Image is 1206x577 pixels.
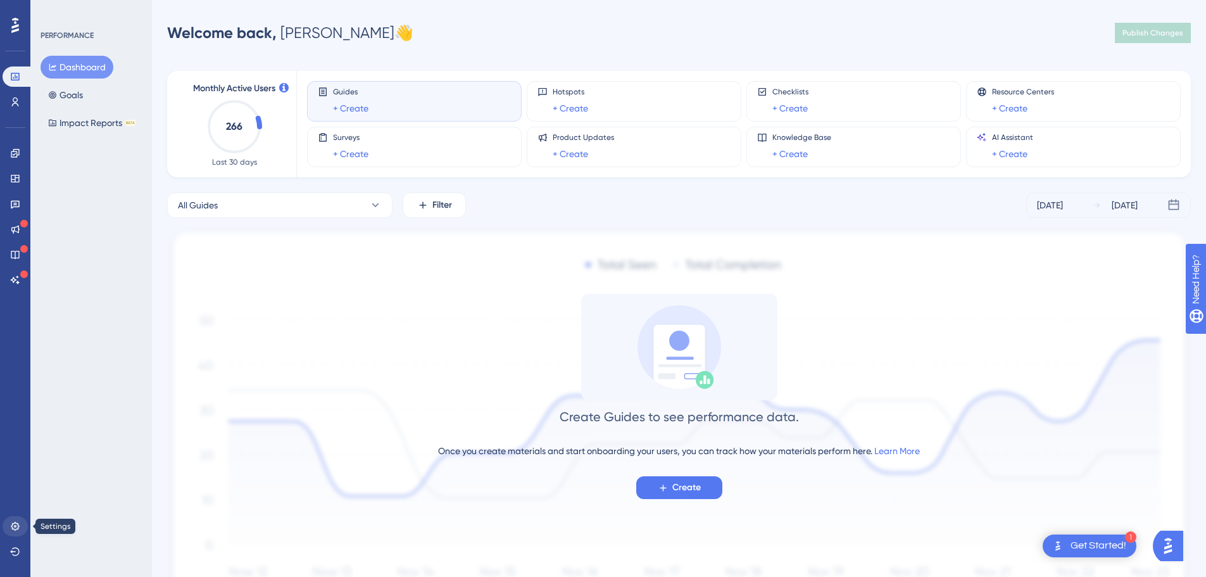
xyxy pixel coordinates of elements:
span: Product Updates [553,132,614,143]
button: Create [636,476,722,499]
button: Impact ReportsBETA [41,111,144,134]
span: Monthly Active Users [193,81,275,96]
span: Checklists [772,87,808,97]
iframe: UserGuiding AI Assistant Launcher [1153,527,1191,565]
span: Create [672,480,701,495]
div: Get Started! [1071,539,1126,553]
span: Surveys [333,132,368,143]
span: Publish Changes [1122,28,1183,38]
div: Once you create materials and start onboarding your users, you can track how your materials perfo... [438,443,920,459]
span: Resource Centers [992,87,1054,97]
a: + Create [333,101,368,116]
div: Create Guides to see performance data. [560,408,799,426]
span: All Guides [178,198,218,213]
a: + Create [992,101,1027,116]
span: Filter [432,198,452,213]
button: All Guides [167,193,393,218]
div: [DATE] [1112,198,1138,213]
a: Learn More [874,446,920,456]
a: + Create [992,146,1027,162]
text: 266 [226,120,242,132]
button: Goals [41,84,91,106]
div: Open Get Started! checklist, remaining modules: 1 [1043,535,1136,557]
div: BETA [125,120,136,126]
img: launcher-image-alternative-text [1050,538,1065,554]
div: [PERSON_NAME] 👋 [167,23,413,43]
a: + Create [772,101,808,116]
a: + Create [553,146,588,162]
span: Welcome back, [167,23,277,42]
span: AI Assistant [992,132,1033,143]
div: PERFORMANCE [41,30,94,41]
a: + Create [333,146,368,162]
button: Publish Changes [1115,23,1191,43]
a: + Create [553,101,588,116]
div: [DATE] [1037,198,1063,213]
button: Filter [403,193,466,218]
span: Hotspots [553,87,588,97]
button: Dashboard [41,56,113,79]
a: + Create [772,146,808,162]
span: Last 30 days [212,157,257,167]
span: Need Help? [30,3,79,18]
div: 1 [1125,531,1136,543]
span: Knowledge Base [772,132,831,143]
span: Guides [333,87,368,97]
